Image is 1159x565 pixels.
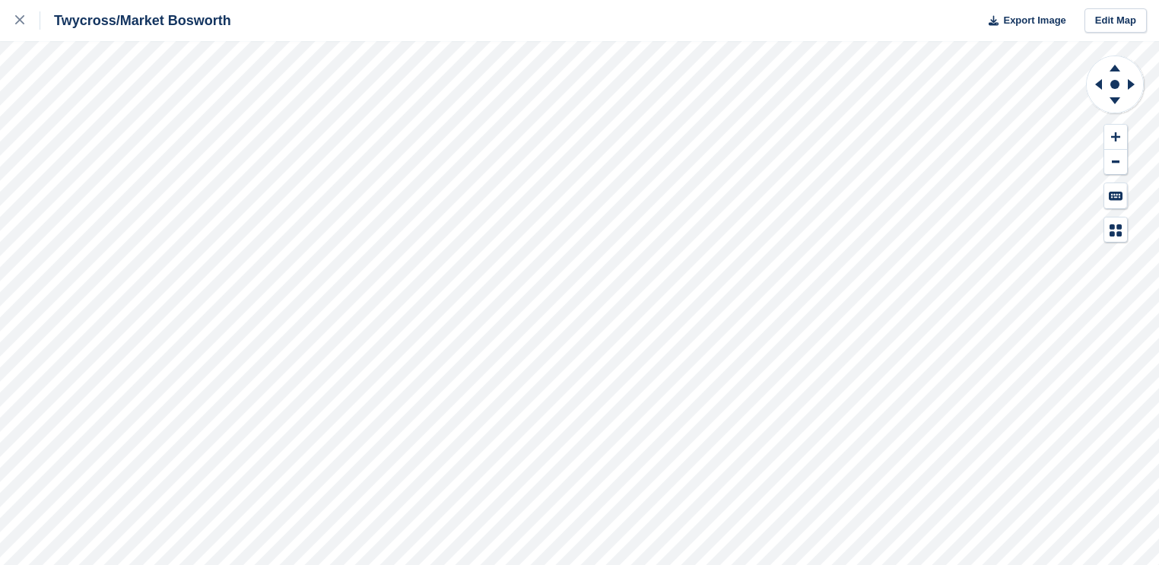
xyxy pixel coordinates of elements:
div: Twycross/Market Bosworth [40,11,231,30]
button: Keyboard Shortcuts [1104,183,1127,208]
button: Zoom Out [1104,150,1127,175]
span: Export Image [1003,13,1065,28]
button: Export Image [980,8,1066,33]
button: Zoom In [1104,125,1127,150]
button: Map Legend [1104,217,1127,243]
a: Edit Map [1084,8,1147,33]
